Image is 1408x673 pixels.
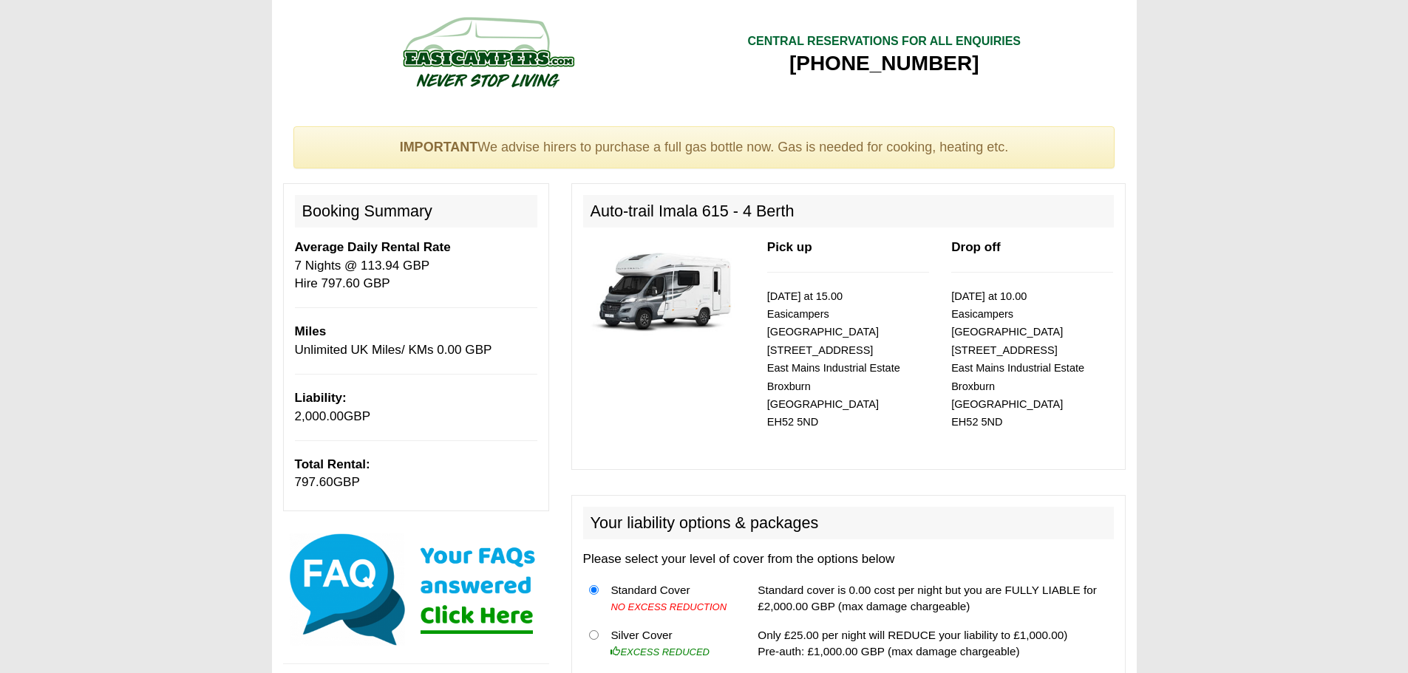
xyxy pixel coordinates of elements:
[583,195,1114,228] h2: Auto-trail Imala 615 - 4 Berth
[747,33,1021,50] div: CENTRAL RESERVATIONS FOR ALL ENQUIRIES
[295,475,333,489] span: 797.60
[752,621,1113,666] td: Only £25.00 per night will REDUCE your liability to £1,000.00) Pre-auth: £1,000.00 GBP (max damag...
[295,239,537,293] p: 7 Nights @ 113.94 GBP Hire 797.60 GBP
[747,50,1021,77] div: [PHONE_NUMBER]
[295,391,347,405] b: Liability:
[295,456,537,492] p: GBP
[767,290,900,428] small: [DATE] at 15.00 Easicampers [GEOGRAPHIC_DATA] [STREET_ADDRESS] East Mains Industrial Estate Broxb...
[347,11,628,92] img: campers-checkout-logo.png
[295,457,370,471] b: Total Rental:
[295,389,537,426] p: GBP
[752,576,1113,621] td: Standard cover is 0.00 cost per night but you are FULLY LIABLE for £2,000.00 GBP (max damage char...
[951,240,1000,254] b: Drop off
[400,140,478,154] strong: IMPORTANT
[583,239,745,343] img: 344.jpg
[295,195,537,228] h2: Booking Summary
[605,576,736,621] td: Standard Cover
[295,323,537,359] p: Unlimited UK Miles/ KMs 0.00 GBP
[583,550,1114,568] p: Please select your level of cover from the options below
[293,126,1115,169] div: We advise hirers to purchase a full gas bottle now. Gas is needed for cooking, heating etc.
[295,324,327,338] b: Miles
[767,240,812,254] b: Pick up
[295,409,344,423] span: 2,000.00
[283,530,549,649] img: Click here for our most common FAQs
[583,507,1114,539] h2: Your liability options & packages
[611,646,710,657] i: EXCESS REDUCED
[611,601,727,612] i: NO EXCESS REDUCTION
[951,290,1084,428] small: [DATE] at 10.00 Easicampers [GEOGRAPHIC_DATA] [STREET_ADDRESS] East Mains Industrial Estate Broxb...
[605,621,736,666] td: Silver Cover
[295,240,451,254] b: Average Daily Rental Rate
